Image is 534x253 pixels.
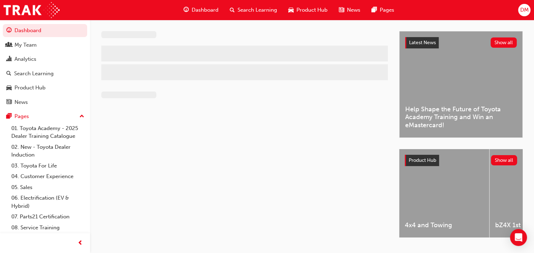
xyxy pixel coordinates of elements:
[399,31,523,138] a: Latest NewsShow allHelp Shape the Future of Toyota Academy Training and Win an eMastercard!
[178,3,224,17] a: guage-iconDashboard
[14,112,29,120] div: Pages
[409,157,436,163] span: Product Hub
[333,3,366,17] a: news-iconNews
[224,3,283,17] a: search-iconSearch Learning
[510,229,527,246] div: Open Intercom Messenger
[3,23,87,110] button: DashboardMy TeamAnalyticsSearch LearningProduct HubNews
[6,42,12,48] span: people-icon
[6,99,12,106] span: news-icon
[14,70,54,78] div: Search Learning
[283,3,333,17] a: car-iconProduct Hub
[405,155,517,166] a: Product HubShow all
[78,239,83,248] span: prev-icon
[4,2,60,18] img: Trak
[520,6,528,14] span: DM
[3,110,87,123] button: Pages
[8,142,87,160] a: 02. New - Toyota Dealer Induction
[399,149,489,237] a: 4x4 and Towing
[380,6,394,14] span: Pages
[518,4,530,16] button: DM
[409,40,436,46] span: Latest News
[491,155,517,165] button: Show all
[238,6,277,14] span: Search Learning
[79,112,84,121] span: up-icon
[6,28,12,34] span: guage-icon
[6,85,12,91] span: car-icon
[405,221,484,229] span: 4x4 and Towing
[8,171,87,182] a: 04. Customer Experience
[6,71,11,77] span: search-icon
[8,160,87,171] a: 03. Toyota For Life
[8,123,87,142] a: 01. Toyota Academy - 2025 Dealer Training Catalogue
[366,3,400,17] a: pages-iconPages
[230,6,235,14] span: search-icon
[347,6,360,14] span: News
[184,6,189,14] span: guage-icon
[288,6,294,14] span: car-icon
[14,55,36,63] div: Analytics
[192,6,218,14] span: Dashboard
[491,37,517,48] button: Show all
[8,233,87,244] a: 09. Technical Training
[8,211,87,222] a: 07. Parts21 Certification
[339,6,344,14] span: news-icon
[3,96,87,109] a: News
[6,56,12,63] span: chart-icon
[14,41,37,49] div: My Team
[372,6,377,14] span: pages-icon
[3,24,87,37] a: Dashboard
[8,222,87,233] a: 08. Service Training
[405,37,517,48] a: Latest NewsShow all
[14,84,46,92] div: Product Hub
[8,193,87,211] a: 06. Electrification (EV & Hybrid)
[3,67,87,80] a: Search Learning
[6,113,12,120] span: pages-icon
[3,53,87,66] a: Analytics
[296,6,328,14] span: Product Hub
[3,81,87,94] a: Product Hub
[8,182,87,193] a: 05. Sales
[3,39,87,52] a: My Team
[14,98,28,106] div: News
[405,105,517,129] span: Help Shape the Future of Toyota Academy Training and Win an eMastercard!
